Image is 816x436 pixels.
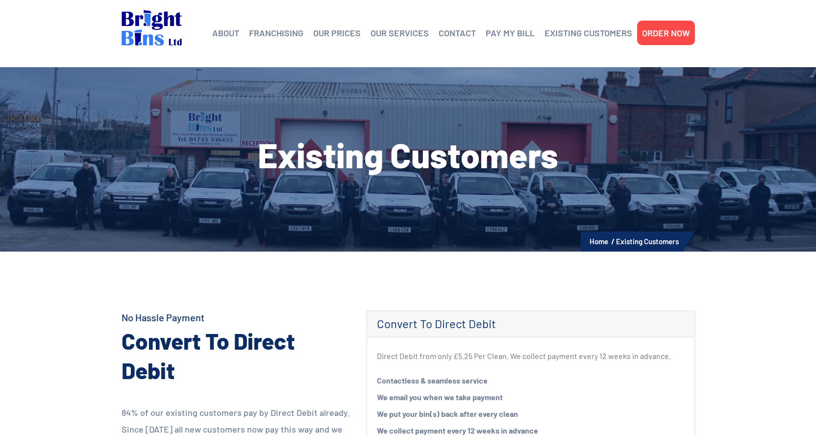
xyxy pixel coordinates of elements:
[616,235,679,248] li: Existing Customers
[544,26,632,40] a: EXISTING CUSTOMERS
[122,310,352,324] h4: No Hassle Payment
[122,137,695,172] h1: Existing Customers
[122,326,352,385] h2: Convert To Direct Debit
[377,372,685,389] li: Contactless & seamless service
[212,26,239,40] a: ABOUT
[377,389,685,406] li: We email you when we take payment
[371,26,429,40] a: OUR SERVICES
[590,237,608,246] a: Home
[486,26,535,40] a: PAY MY BILL
[642,26,690,40] a: ORDER NOW
[377,317,685,331] h4: Convert To Direct Debit
[439,26,476,40] a: CONTACT
[249,26,303,40] a: FRANCHISING
[377,406,685,422] li: We put your bin(s) back after every clean
[377,351,671,360] small: Direct Debit from only £5.25 Per Clean. We collect payment every 12 weeks in advance.
[313,26,361,40] a: OUR PRICES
